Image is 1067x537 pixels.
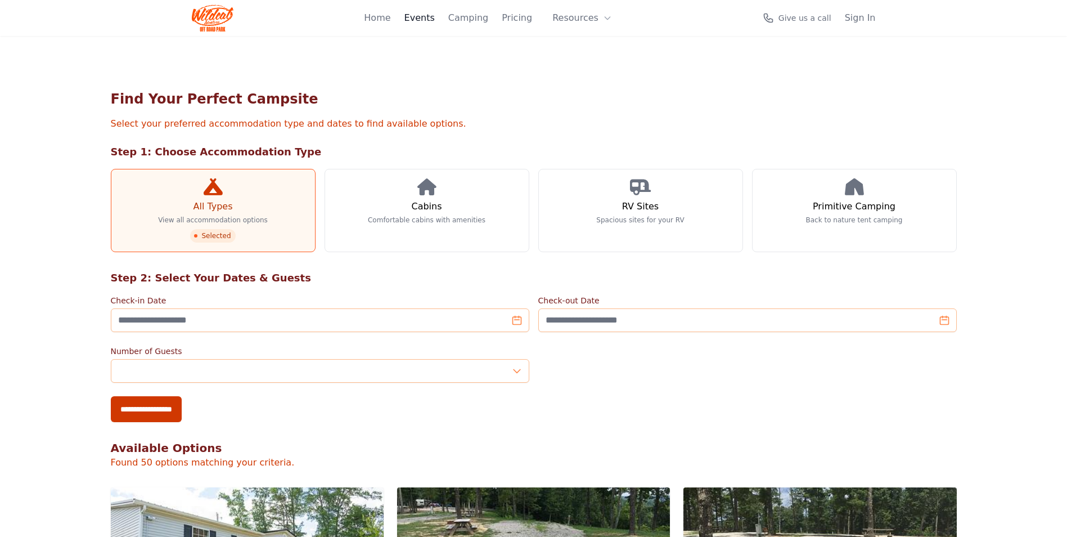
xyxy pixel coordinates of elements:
[190,229,235,243] span: Selected
[193,200,232,213] h3: All Types
[111,456,957,469] p: Found 50 options matching your criteria.
[192,5,234,32] img: Wildcat Logo
[158,216,268,225] p: View all accommodation options
[622,200,659,213] h3: RV Sites
[111,440,957,456] h2: Available Options
[538,295,957,306] label: Check-out Date
[806,216,903,225] p: Back to nature tent camping
[778,12,831,24] span: Give us a call
[325,169,529,252] a: Cabins Comfortable cabins with amenities
[111,144,957,160] h2: Step 1: Choose Accommodation Type
[752,169,957,252] a: Primitive Camping Back to nature tent camping
[411,200,442,213] h3: Cabins
[111,295,529,306] label: Check-in Date
[845,11,876,25] a: Sign In
[546,7,619,29] button: Resources
[813,200,895,213] h3: Primitive Camping
[763,12,831,24] a: Give us a call
[111,169,316,252] a: All Types View all accommodation options Selected
[502,11,532,25] a: Pricing
[368,216,485,225] p: Comfortable cabins with amenities
[111,117,957,131] p: Select your preferred accommodation type and dates to find available options.
[448,11,488,25] a: Camping
[111,346,529,357] label: Number of Guests
[404,11,435,25] a: Events
[596,216,684,225] p: Spacious sites for your RV
[111,90,957,108] h1: Find Your Perfect Campsite
[538,169,743,252] a: RV Sites Spacious sites for your RV
[364,11,390,25] a: Home
[111,270,957,286] h2: Step 2: Select Your Dates & Guests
